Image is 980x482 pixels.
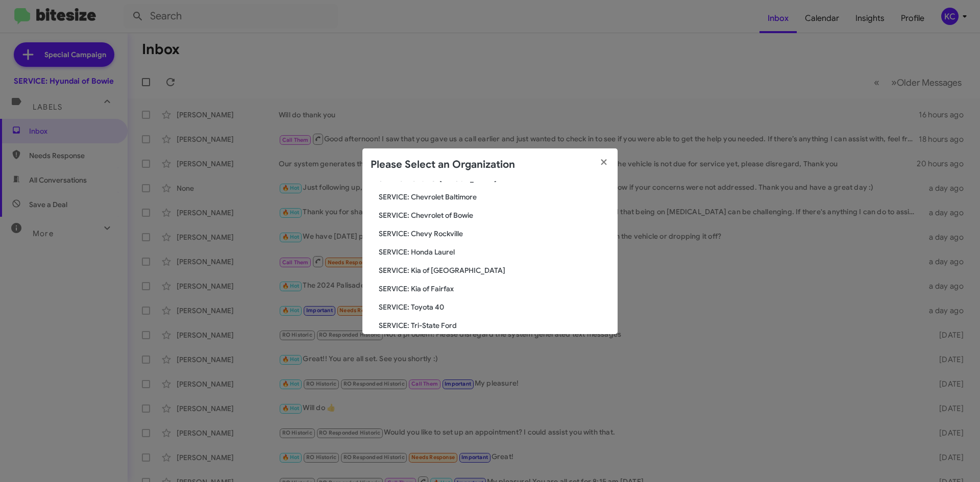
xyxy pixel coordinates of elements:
span: SERVICE: Chevy Rockville [379,229,609,239]
span: SERVICE: Chevrolet of Bowie [379,210,609,220]
span: SERVICE: Toyota 40 [379,302,609,312]
h2: Please Select an Organization [371,157,515,173]
span: SERVICE: Tri-State Ford [379,320,609,331]
span: SERVICE: Kia of [GEOGRAPHIC_DATA] [379,265,609,275]
span: SERVICE: Kia of Fairfax [379,284,609,294]
span: SERVICE: Chevrolet Baltimore [379,192,609,202]
span: SERVICE: Honda Laurel [379,247,609,257]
